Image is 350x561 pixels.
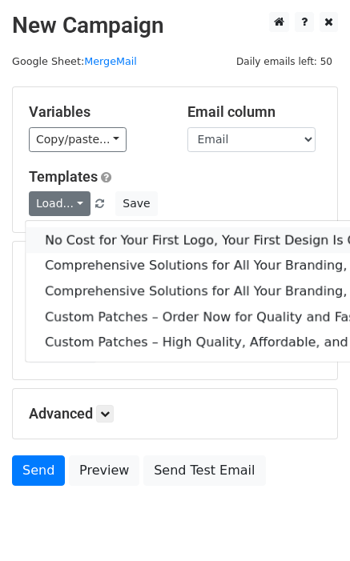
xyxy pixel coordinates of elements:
[115,191,157,216] button: Save
[187,103,322,121] h5: Email column
[270,484,350,561] iframe: Chat Widget
[12,12,338,39] h2: New Campaign
[143,455,265,486] a: Send Test Email
[12,55,137,67] small: Google Sheet:
[29,103,163,121] h5: Variables
[29,127,127,152] a: Copy/paste...
[231,55,338,67] a: Daily emails left: 50
[29,191,91,216] a: Load...
[231,53,338,70] span: Daily emails left: 50
[84,55,137,67] a: MergeMail
[29,405,321,423] h5: Advanced
[69,455,139,486] a: Preview
[12,455,65,486] a: Send
[29,168,98,185] a: Templates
